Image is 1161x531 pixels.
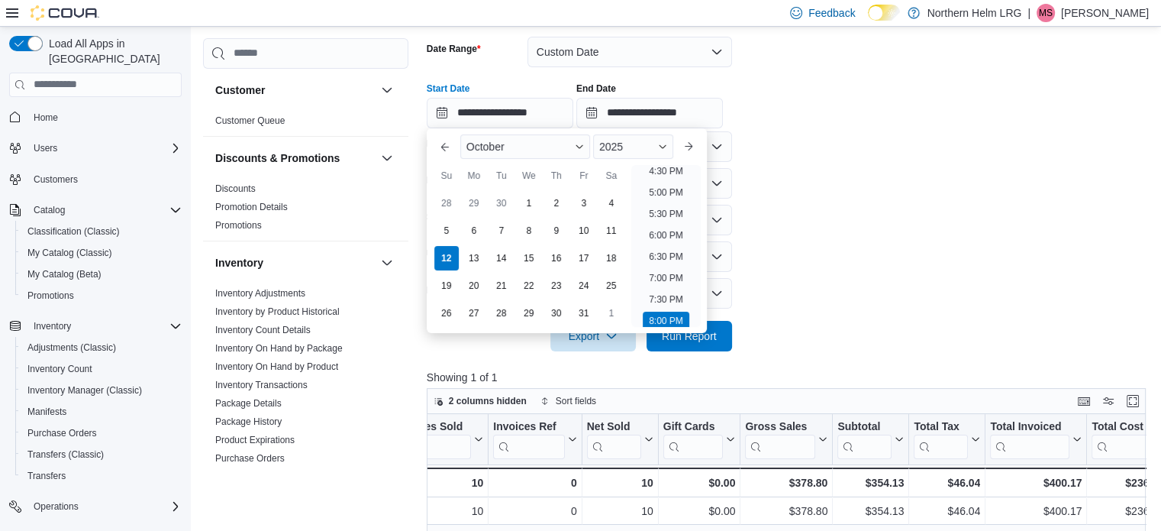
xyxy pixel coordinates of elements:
[462,301,486,325] div: day-27
[572,246,596,270] div: day-17
[34,204,65,216] span: Catalog
[663,474,735,492] div: $0.00
[21,222,126,241] a: Classification (Classic)
[493,474,576,492] div: 0
[43,36,182,66] span: Load All Apps in [GEOGRAPHIC_DATA]
[215,398,282,409] a: Package Details
[21,403,182,421] span: Manifests
[215,453,285,464] a: Purchase Orders
[394,419,471,458] div: Invoices Sold
[27,201,182,219] span: Catalog
[27,470,66,482] span: Transfers
[215,342,343,355] span: Inventory On Hand by Package
[215,380,308,390] a: Inventory Transactions
[927,4,1022,22] p: Northern Helm LRG
[599,301,624,325] div: day-1
[3,106,188,128] button: Home
[215,151,340,166] h3: Discounts & Promotions
[643,312,689,330] li: 8:00 PM
[1075,392,1093,410] button: Keyboard shortcuts
[837,419,904,458] button: Subtotal
[576,98,723,128] input: Press the down key to open a popover containing a calendar.
[21,360,182,378] span: Inventory Count
[493,419,576,458] button: Invoices Ref
[21,244,118,262] a: My Catalog (Classic)
[215,416,282,427] a: Package History
[394,502,483,520] div: 10
[27,225,120,238] span: Classification (Classic)
[15,264,188,285] button: My Catalog (Beta)
[745,419,815,458] div: Gross Sales
[215,306,340,317] a: Inventory by Product Historical
[21,265,108,283] a: My Catalog (Beta)
[203,112,408,136] div: Customer
[15,380,188,401] button: Inventory Manager (Classic)
[631,165,701,327] ul: Time
[711,177,723,189] button: Open list of options
[21,381,148,400] a: Inventory Manager (Classic)
[215,306,340,318] span: Inventory by Product Historical
[34,142,57,154] span: Users
[215,416,282,428] span: Package History
[427,83,470,95] label: Start Date
[21,445,182,464] span: Transfers (Classic)
[15,401,188,423] button: Manifests
[517,219,541,243] div: day-8
[394,419,483,458] button: Invoices Sold
[434,164,459,188] div: Su
[21,360,98,378] a: Inventory Count
[517,164,541,188] div: We
[599,274,624,298] div: day-25
[572,274,596,298] div: day-24
[489,246,514,270] div: day-14
[215,83,265,98] h3: Customer
[643,183,689,202] li: 5:00 PM
[434,246,459,270] div: day-12
[745,474,827,492] div: $378.80
[215,183,256,195] span: Discounts
[3,199,188,221] button: Catalog
[663,419,723,434] div: Gift Cards
[215,325,311,335] a: Inventory Count Details
[27,406,66,418] span: Manifests
[21,338,182,357] span: Adjustments (Classic)
[394,419,471,434] div: Invoices Sold
[586,474,653,492] div: 10
[434,301,459,325] div: day-26
[489,219,514,243] div: day-7
[21,403,73,421] a: Manifests
[378,81,396,99] button: Customer
[215,397,282,410] span: Package Details
[21,467,182,485] span: Transfers
[914,419,980,458] button: Total Tax
[215,324,311,336] span: Inventory Count Details
[3,316,188,337] button: Inventory
[27,363,92,375] span: Inventory Count
[572,164,596,188] div: Fr
[676,134,701,159] button: Next month
[433,134,457,159] button: Previous Month
[534,392,602,410] button: Sort fields
[15,242,188,264] button: My Catalog (Classic)
[745,419,815,434] div: Gross Sales
[3,168,188,190] button: Customers
[27,448,104,461] span: Transfers (Classic)
[544,301,569,325] div: day-30
[837,502,904,520] div: $354.13
[21,424,103,442] a: Purchase Orders
[215,255,375,270] button: Inventory
[990,419,1069,458] div: Total Invoiced
[1092,419,1151,434] div: Total Cost
[34,173,78,186] span: Customers
[550,321,636,351] button: Export
[1037,4,1055,22] div: Monica Spina
[27,108,182,127] span: Home
[27,139,63,157] button: Users
[643,248,689,266] li: 6:30 PM
[493,502,576,520] div: 0
[643,205,689,223] li: 5:30 PM
[27,342,116,354] span: Adjustments (Classic)
[21,265,182,283] span: My Catalog (Beta)
[27,170,182,189] span: Customers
